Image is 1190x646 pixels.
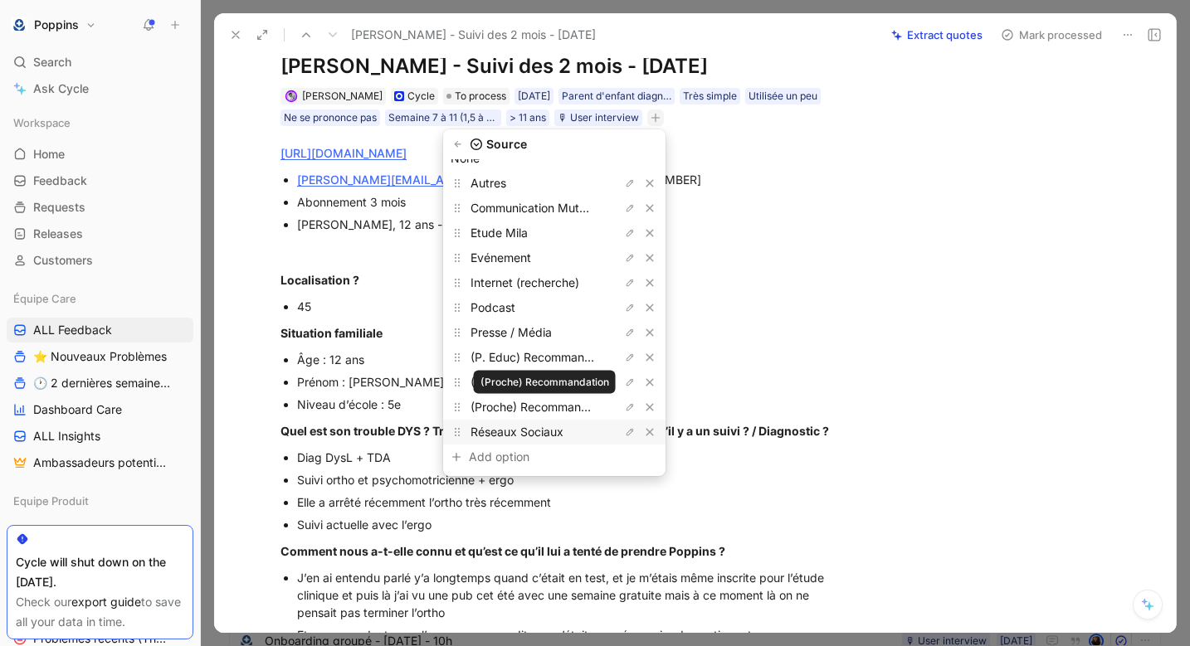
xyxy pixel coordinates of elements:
span: Autres [471,176,506,190]
span: Evénement [471,250,531,265]
div: Evénement [443,245,666,270]
span: Communication Mutuelles [471,201,610,215]
div: Podcast [443,295,666,320]
div: Etude Mila [443,221,666,245]
span: Presse / Média [471,325,552,339]
div: (P. Educ) Recommandation [443,345,666,370]
div: Autres [443,171,666,196]
span: (PS) Recommandation [471,375,592,389]
div: Source [443,136,666,153]
div: Communication Mutuelles [443,196,666,221]
div: Internet (recherche) [443,270,666,295]
span: Etude Mila [471,226,528,240]
div: Add option [469,447,593,467]
span: Podcast [471,300,515,314]
div: Réseaux Sociaux [443,420,666,444]
span: Internet (recherche) [471,275,579,289]
div: (Proche) Recommandation [443,395,666,420]
div: Presse / Média [443,320,666,345]
div: (PS) Recommandation [443,370,666,395]
span: (Proche) Recommandation [471,400,615,414]
span: (P. Educ) Recommandation [471,350,618,364]
span: Réseaux Sociaux [471,425,563,439]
